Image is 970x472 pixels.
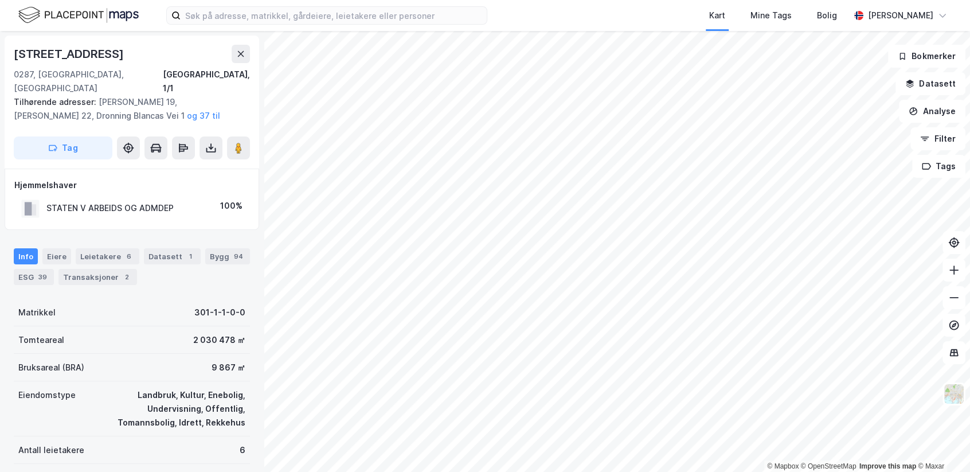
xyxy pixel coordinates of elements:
div: 94 [232,251,245,262]
div: Bolig [817,9,837,22]
a: OpenStreetMap [801,462,856,470]
div: [PERSON_NAME] 19, [PERSON_NAME] 22, Dronning Blancas Vei 1 [14,95,241,123]
button: Tags [912,155,965,178]
button: Datasett [895,72,965,95]
div: 9 867 ㎡ [212,361,245,375]
div: 6 [240,443,245,457]
span: Tilhørende adresser: [14,97,99,107]
img: logo.f888ab2527a4732fd821a326f86c7f29.svg [18,5,139,25]
iframe: Chat Widget [913,417,970,472]
button: Bokmerker [888,45,965,68]
a: Mapbox [767,462,799,470]
div: 2 030 478 ㎡ [193,333,245,347]
div: 0287, [GEOGRAPHIC_DATA], [GEOGRAPHIC_DATA] [14,68,163,95]
div: Mine Tags [750,9,792,22]
div: 6 [123,251,135,262]
div: Eiere [42,248,71,264]
div: Landbruk, Kultur, Enebolig, Undervisning, Offentlig, Tomannsbolig, Idrett, Rekkehus [89,388,245,430]
div: 100% [220,199,242,213]
div: 39 [36,271,49,283]
button: Analyse [899,100,965,123]
div: Hjemmelshaver [14,178,249,192]
div: Eiendomstype [18,388,76,402]
div: 1 [185,251,196,262]
div: Bruksareal (BRA) [18,361,84,375]
input: Søk på adresse, matrikkel, gårdeiere, leietakere eller personer [181,7,487,24]
div: Bygg [205,248,250,264]
button: Filter [910,127,965,150]
img: Z [943,383,965,405]
div: Antall leietakere [18,443,84,457]
div: Leietakere [76,248,139,264]
div: [PERSON_NAME] [868,9,933,22]
div: [STREET_ADDRESS] [14,45,126,63]
button: Tag [14,136,112,159]
div: Datasett [144,248,201,264]
div: Tomteareal [18,333,64,347]
div: 301-1-1-0-0 [194,306,245,319]
a: Improve this map [859,462,916,470]
div: Matrikkel [18,306,56,319]
div: Kart [709,9,725,22]
div: STATEN V ARBEIDS OG ADMDEP [46,201,174,215]
div: Info [14,248,38,264]
div: ESG [14,269,54,285]
div: 2 [121,271,132,283]
div: Transaksjoner [58,269,137,285]
div: [GEOGRAPHIC_DATA], 1/1 [163,68,250,95]
div: Kontrollprogram for chat [913,417,970,472]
